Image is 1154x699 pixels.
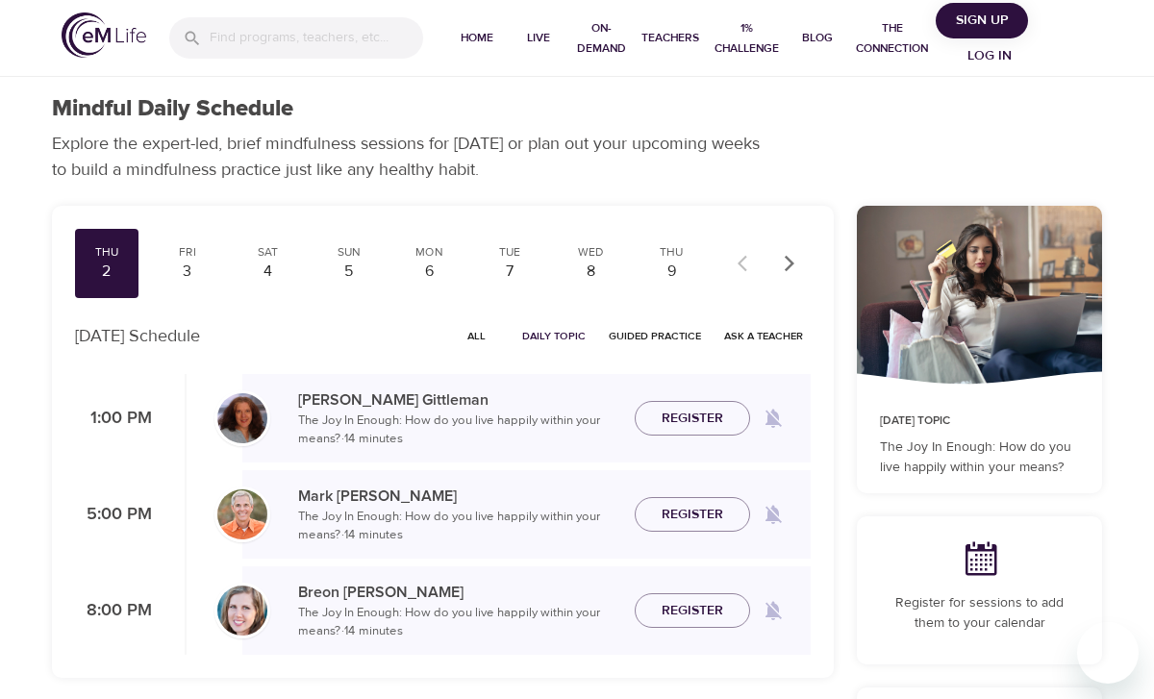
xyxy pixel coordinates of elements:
[880,593,1079,634] p: Register for sessions to add them to your calendar
[750,395,796,441] span: Remind me when a class goes live every Thursday at 1:00 PM
[298,388,619,412] p: [PERSON_NAME] Gittleman
[75,406,152,432] p: 1:00 PM
[951,44,1028,68] span: Log in
[298,581,619,604] p: Breon [PERSON_NAME]
[577,18,626,59] span: On-Demand
[52,131,773,183] p: Explore the expert-led, brief mindfulness sessions for [DATE] or plan out your upcoming weeks to ...
[163,244,212,261] div: Fri
[83,244,131,261] div: Thu
[163,261,212,283] div: 3
[880,437,1079,478] p: The Joy In Enough: How do you live happily within your means?
[647,261,695,283] div: 9
[750,587,796,634] span: Remind me when a class goes live every Thursday at 8:00 PM
[298,485,619,508] p: Mark [PERSON_NAME]
[514,321,593,351] button: Daily Topic
[715,18,779,59] span: 1% Challenge
[662,503,723,527] span: Register
[298,508,619,545] p: The Joy In Enough: How do you live happily within your means? · 14 minutes
[943,9,1020,33] span: Sign Up
[566,244,615,261] div: Wed
[217,489,267,539] img: Mark_Pirtle-min.jpg
[445,321,507,351] button: All
[856,18,928,59] span: The Connection
[566,261,615,283] div: 8
[298,604,619,641] p: The Joy In Enough: How do you live happily within your means? · 14 minutes
[217,586,267,636] img: Breon_Michel-min.jpg
[210,17,423,59] input: Find programs, teachers, etc...
[641,28,699,48] span: Teachers
[454,28,500,48] span: Home
[406,261,454,283] div: 6
[486,244,534,261] div: Tue
[244,244,292,261] div: Sat
[943,38,1036,74] button: Log in
[635,497,750,533] button: Register
[662,599,723,623] span: Register
[750,491,796,537] span: Remind me when a class goes live every Thursday at 5:00 PM
[794,28,840,48] span: Blog
[716,321,811,351] button: Ask a Teacher
[522,327,586,345] span: Daily Topic
[647,244,695,261] div: Thu
[515,28,562,48] span: Live
[75,323,200,349] p: [DATE] Schedule
[62,12,146,58] img: logo
[406,244,454,261] div: Mon
[83,261,131,283] div: 2
[75,502,152,528] p: 5:00 PM
[52,95,293,123] h1: Mindful Daily Schedule
[217,393,267,443] img: Cindy2%20031422%20blue%20filter%20hi-res.jpg
[724,327,803,345] span: Ask a Teacher
[453,327,499,345] span: All
[325,244,373,261] div: Sun
[635,401,750,437] button: Register
[486,261,534,283] div: 7
[662,407,723,431] span: Register
[936,3,1028,38] button: Sign Up
[1077,622,1139,684] iframe: Button to launch messaging window
[244,261,292,283] div: 4
[601,321,709,351] button: Guided Practice
[298,412,619,449] p: The Joy In Enough: How do you live happily within your means? · 14 minutes
[75,598,152,624] p: 8:00 PM
[880,412,1079,430] p: [DATE] Topic
[635,593,750,629] button: Register
[325,261,373,283] div: 5
[609,327,701,345] span: Guided Practice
